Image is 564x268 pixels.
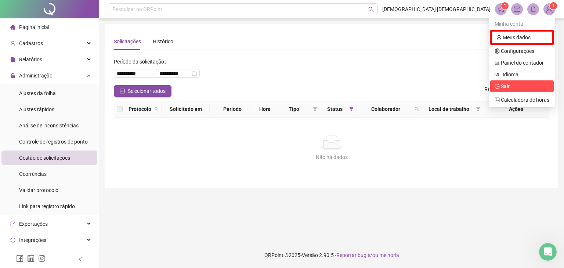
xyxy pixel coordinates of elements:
[19,73,53,79] span: Administração
[530,6,536,12] span: bell
[27,255,35,262] span: linkedin
[19,90,56,96] span: Ajustes da folha
[10,41,15,46] span: user-add
[476,107,480,111] span: filter
[336,252,399,258] span: Reportar bug e/ou melhoria
[348,104,355,115] span: filter
[484,86,537,92] span: Registros Selecionados
[311,104,319,115] span: filter
[539,243,557,261] iframe: Intercom live chat
[413,104,420,115] span: search
[129,105,151,113] span: Protocolo
[484,85,549,97] span: : 0 / 42
[114,56,169,68] label: Período da solicitação
[19,221,48,227] span: Exportações
[162,101,210,118] th: Solicitado em
[19,203,75,209] span: Link para registro rápido
[114,37,141,46] div: Solicitações
[210,101,255,118] th: Período
[154,107,159,111] span: search
[19,187,58,193] span: Validar protocolo
[19,57,42,62] span: Relatórios
[323,105,346,113] span: Status
[425,105,473,113] span: Local de trabalho
[495,70,500,79] span: flag
[514,6,520,12] span: mail
[19,24,49,30] span: Página inicial
[19,123,79,128] span: Análise de inconsistências
[19,40,43,46] span: Cadastros
[19,171,47,177] span: Ocorrências
[151,70,156,76] span: swap-right
[19,237,46,243] span: Integrações
[153,104,160,115] span: search
[151,70,156,76] span: to
[501,2,509,10] sup: 1
[16,255,23,262] span: facebook
[490,18,554,30] div: Minha conta
[498,6,504,12] span: notification
[496,35,531,40] a: user Meus dados
[255,101,275,118] th: Hora
[495,84,500,89] span: logout
[501,83,510,89] span: Sair
[504,3,506,8] span: 1
[123,153,540,161] div: Não há dados
[128,87,166,95] span: Selecionar todos
[486,105,546,113] div: Ações
[474,104,482,115] span: filter
[349,107,354,111] span: filter
[544,4,555,15] img: 83511
[10,25,15,30] span: home
[10,238,15,243] span: sync
[302,252,318,258] span: Versão
[495,97,549,103] a: calculator Calculadora de horas
[552,3,555,8] span: 1
[495,48,534,54] a: setting Configurações
[10,57,15,62] span: file
[10,73,15,78] span: lock
[278,105,310,113] span: Tipo
[120,88,125,94] span: check-square
[19,106,54,112] span: Ajustes rápidos
[114,85,171,97] button: Selecionar todos
[38,255,46,262] span: instagram
[550,2,557,10] sup: Atualize o seu contato no menu Meus Dados
[10,221,15,227] span: export
[415,107,419,111] span: search
[19,155,70,161] span: Gestão de solicitações
[99,242,564,268] footer: QRPoint © 2025 - 2.90.5 -
[19,139,88,145] span: Controle de registros de ponto
[368,7,374,12] span: search
[153,37,173,46] div: Histórico
[359,105,412,113] span: Colaborador
[313,107,317,111] span: filter
[495,60,544,66] a: bar-chart Painel do contador
[78,257,83,262] span: left
[503,70,545,79] span: Idioma
[382,5,491,13] span: [DEMOGRAPHIC_DATA] [DEMOGRAPHIC_DATA]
